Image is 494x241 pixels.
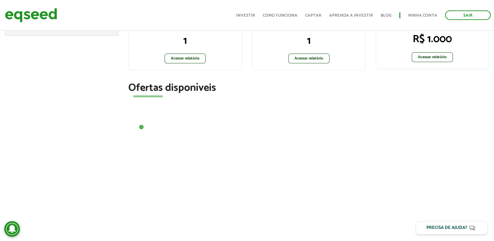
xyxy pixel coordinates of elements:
a: Investir [236,13,255,18]
a: Captar [305,13,321,18]
a: Minha conta [408,13,437,18]
p: 1 [135,35,235,47]
p: R$ 1.000 [383,33,482,45]
p: 1 [259,35,359,47]
a: Como funciona [263,13,297,18]
a: Acessar relatório [288,54,329,63]
a: Sair [445,10,491,20]
a: Acessar relatório [165,54,206,63]
img: EqSeed [5,7,57,24]
a: Blog [381,13,391,18]
h2: Ofertas disponíveis [128,82,489,94]
a: Aprenda a investir [329,13,373,18]
a: Acessar relatório [412,52,453,62]
button: 1 of 0 [138,124,145,131]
